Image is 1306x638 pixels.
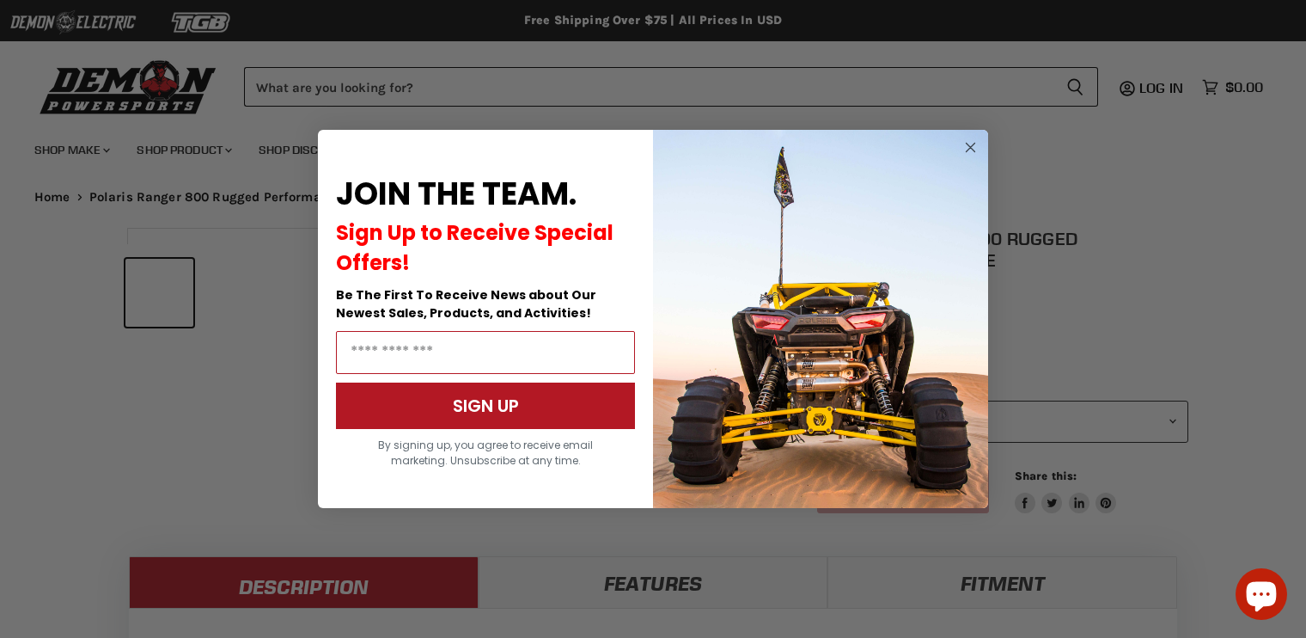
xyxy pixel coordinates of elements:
img: a9095488-b6e7-41ba-879d-588abfab540b.jpeg [653,130,988,508]
span: JOIN THE TEAM. [336,172,577,216]
inbox-online-store-chat: Shopify online store chat [1230,568,1292,624]
input: Email Address [336,331,635,374]
span: By signing up, you agree to receive email marketing. Unsubscribe at any time. [378,438,593,468]
button: SIGN UP [336,383,635,429]
button: Close dialog [960,137,981,158]
span: Be The First To Receive News about Our Newest Sales, Products, and Activities! [336,286,596,322]
span: Sign Up to Receive Special Offers! [336,218,613,277]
